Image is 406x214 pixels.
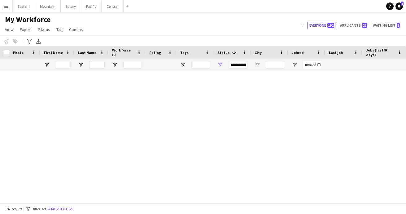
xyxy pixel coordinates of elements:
[78,50,96,55] span: Last Name
[55,61,71,69] input: First Name Filter Input
[123,61,142,69] input: Workforce ID Filter Input
[395,2,403,10] a: 1
[307,22,335,29] button: Everyone192
[112,62,118,68] button: Open Filter Menu
[5,15,50,24] span: My Workforce
[20,27,32,32] span: Export
[38,27,50,32] span: Status
[13,0,35,12] button: Eastern
[26,38,33,45] app-action-btn: Advanced filters
[67,25,85,33] a: Comms
[303,61,321,69] input: Joined Filter Input
[61,0,81,12] button: Salary
[292,50,304,55] span: Joined
[56,27,63,32] span: Tag
[292,62,297,68] button: Open Filter Menu
[180,62,186,68] button: Open Filter Menu
[35,38,42,45] app-action-btn: Export XLSX
[102,0,124,12] button: Central
[266,61,284,69] input: City Filter Input
[81,0,102,12] button: Pacific
[191,61,210,69] input: Tags Filter Input
[255,50,262,55] span: City
[44,62,50,68] button: Open Filter Menu
[397,23,400,28] span: 1
[30,207,46,211] span: 1 filter set
[371,22,401,29] button: Waiting list1
[35,0,61,12] button: Mountain
[2,25,16,33] a: View
[149,50,161,55] span: Rating
[338,22,368,29] button: Applicants27
[78,62,84,68] button: Open Filter Menu
[46,206,74,212] button: Remove filters
[17,25,34,33] a: Export
[217,62,223,68] button: Open Filter Menu
[112,48,134,57] span: Workforce ID
[217,50,229,55] span: Status
[44,50,63,55] span: First Name
[89,61,105,69] input: Last Name Filter Input
[329,50,343,55] span: Last job
[36,25,53,33] a: Status
[401,2,404,6] span: 1
[54,25,65,33] a: Tag
[13,50,24,55] span: Photo
[69,27,83,32] span: Comms
[5,27,14,32] span: View
[362,23,367,28] span: 27
[180,50,189,55] span: Tags
[366,48,391,57] span: Jobs (last 90 days)
[255,62,260,68] button: Open Filter Menu
[327,23,334,28] span: 192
